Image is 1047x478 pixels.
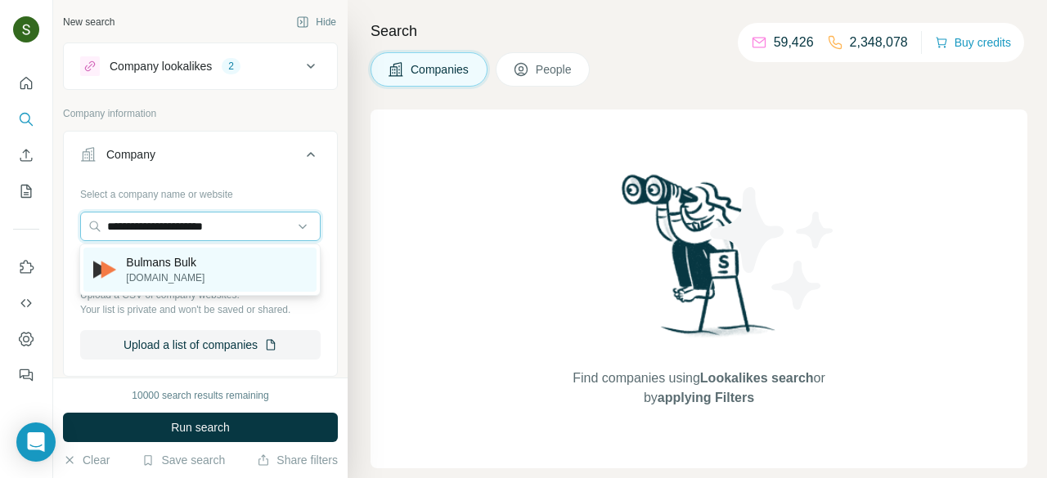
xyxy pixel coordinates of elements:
img: Avatar [13,16,39,42]
div: 2 [222,59,240,74]
button: Use Surfe on LinkedIn [13,252,39,282]
span: applying Filters [658,391,754,404]
button: Dashboard [13,324,39,354]
div: 10000 search results remaining [132,388,268,403]
button: Enrich CSV [13,141,39,170]
span: Run search [171,419,230,436]
button: Use Surfe API [13,288,39,318]
h4: Search [371,20,1027,42]
button: Company lookalikes2 [64,47,337,86]
button: Clear [63,452,110,468]
p: 2,348,078 [850,33,908,52]
div: Company lookalikes [110,58,212,74]
div: Select a company name or website [80,181,321,202]
div: Company [106,146,155,163]
p: Bulmans Bulk [126,254,204,270]
img: Surfe Illustration - Woman searching with binoculars [614,170,784,352]
p: 59,426 [774,33,814,52]
span: Lookalikes search [700,371,814,385]
div: Open Intercom Messenger [16,422,56,462]
p: Your list is private and won't be saved or shared. [80,302,321,317]
button: Upload a list of companies [80,330,321,360]
img: Bulmans Bulk [93,258,116,281]
span: Find companies using or by [568,369,829,408]
p: Company information [63,106,338,121]
img: Surfe Illustration - Stars [699,175,847,322]
div: New search [63,15,115,29]
button: Buy credits [935,31,1011,54]
span: Companies [411,61,470,78]
button: Share filters [257,452,338,468]
button: Run search [63,413,338,442]
button: My lists [13,176,39,206]
button: Feedback [13,360,39,390]
span: People [536,61,573,78]
button: Save search [142,452,225,468]
button: Quick start [13,69,39,98]
button: Search [13,105,39,134]
button: Company [64,135,337,181]
p: [DOMAIN_NAME] [126,270,204,285]
button: Hide [285,10,348,34]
